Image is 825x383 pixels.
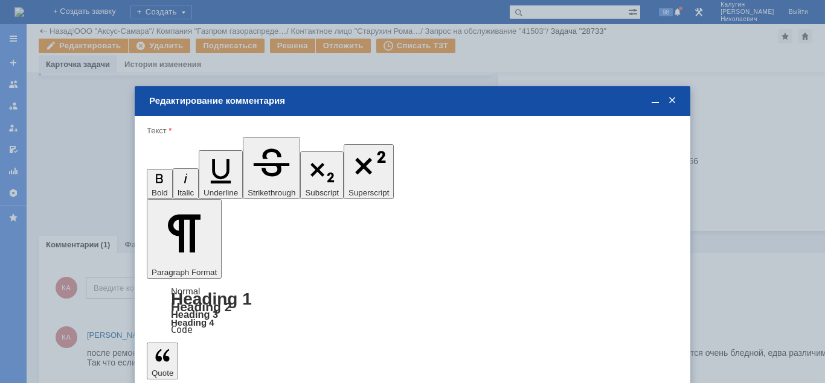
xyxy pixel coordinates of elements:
span: /Xerox® VersaLink™ B7025 MFP/3390614518 2. [202,103,332,133]
span: 1. [202,103,209,112]
a: Heading 2 [171,300,231,314]
span: ПТО [213,118,230,127]
span: Место расположения заявителя (адрес площадки) [25,75,182,96]
span: 5 [8,170,13,180]
span: Средняя [202,149,234,159]
span: 4 [8,118,12,128]
span: ПТО [209,103,227,112]
span: Свернуть (Ctrl + M) [649,95,661,106]
span: : [22,303,24,312]
span: Срочность решения проблемы [25,149,150,159]
span: 1. [205,118,213,127]
span: 89171136838 [202,48,251,58]
span: Бухгалтерия [209,123,256,133]
span: /Kyocera ECOSYS M3145dn/ R4Z0Z47405 [202,123,365,143]
span: . [57,303,59,312]
a: Heading 4 [171,317,214,328]
span: Subscript [305,188,339,197]
span: Закрыть [666,95,678,106]
button: Strikethrough [243,137,300,199]
span: Место расположения заявителя (адрес площадки) [27,88,184,109]
span: @63 [66,303,83,312]
a: starukhin.rs@63gaz.ru [24,303,105,312]
span: Заявитель (ФИО пользователя) [27,28,155,38]
span: Имя рабочего места / модель, серийный номер (при необходимости) [25,112,189,133]
span: г. [STREET_ADDRESS][PERSON_NAME] [202,81,363,90]
a: Normal [171,286,200,296]
span: /Kyocera ECOSYS M3145dn/ R4Z0Z47405 [205,137,374,156]
span: Контактный телефон заявителя (указать доступный № телефона, по возможности - сотовый) [25,37,190,69]
span: Заявитель (ФИО пользователя) [25,22,153,33]
span: Quote [152,369,173,378]
a: Code [171,324,193,335]
div: после ремонта с ним осталась одна проблема - он перестал нормально копировать. Печатает и сканиру... [5,5,176,92]
span: Средняя [205,170,239,180]
span: г. [STREET_ADDRESS][PERSON_NAME] [205,94,365,104]
span: /Xerox® VersaLink™ B7025 MFP/3390614518 2. [205,118,335,147]
span: 1 [8,22,12,32]
button: Subscript [300,151,344,200]
span: [PERSON_NAME] [202,22,272,32]
span: 6 [8,175,12,185]
span: Italic [178,188,194,197]
span: [PERSON_NAME] [205,28,275,38]
div: Редактирование комментария [149,95,678,106]
span: Strikethrough [248,188,295,197]
span: 4 [8,132,13,142]
span: 3 [8,94,13,104]
span: 3 [8,81,12,90]
span: 6 [8,203,13,213]
a: Heading 3 [171,309,218,320]
span: Бухгалтерия [213,137,262,147]
div: Текст [147,127,676,135]
span: Underline [204,188,238,197]
a: Heading 1 [171,290,252,308]
span: Срочность решения проблемы [27,169,152,180]
button: Bold [147,169,173,200]
div: Paragraph Format [147,287,678,334]
span: Подробное описание проблемы (при необходимости приложить скриншоты, фото, видео) [25,164,187,196]
span: 89171136838 [205,62,257,71]
span: Bold [152,188,168,197]
span: Superscript [348,188,389,197]
span: 1. 7025 - не включается 2. 3145 - щелчки при печати [205,198,315,218]
span: 2 [8,62,13,71]
span: . [96,303,98,312]
span: Paragraph Format [152,268,217,277]
button: Italic [173,168,199,199]
span: 2 [8,48,12,58]
span: Имя рабочего места / модель, серийный номер (при необходимости) [27,126,191,147]
span: - [4,303,7,312]
button: Paragraph Format [147,199,222,279]
button: Underline [199,150,243,199]
span: Контактный телефон заявителя (указать доступный № телефона, по возможности - сотовый) [27,50,196,82]
span: 1. 7025 - не включается 2. 3145 - щелчки при печати [202,170,309,190]
span: 5 [8,149,12,159]
button: Quote [147,343,178,379]
span: 1 [8,28,13,38]
span: Подробное описание проблемы (при необходимости приложить скриншоты, фото, видео) [27,192,188,224]
span: mail [7,303,22,312]
button: Superscript [344,144,394,199]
